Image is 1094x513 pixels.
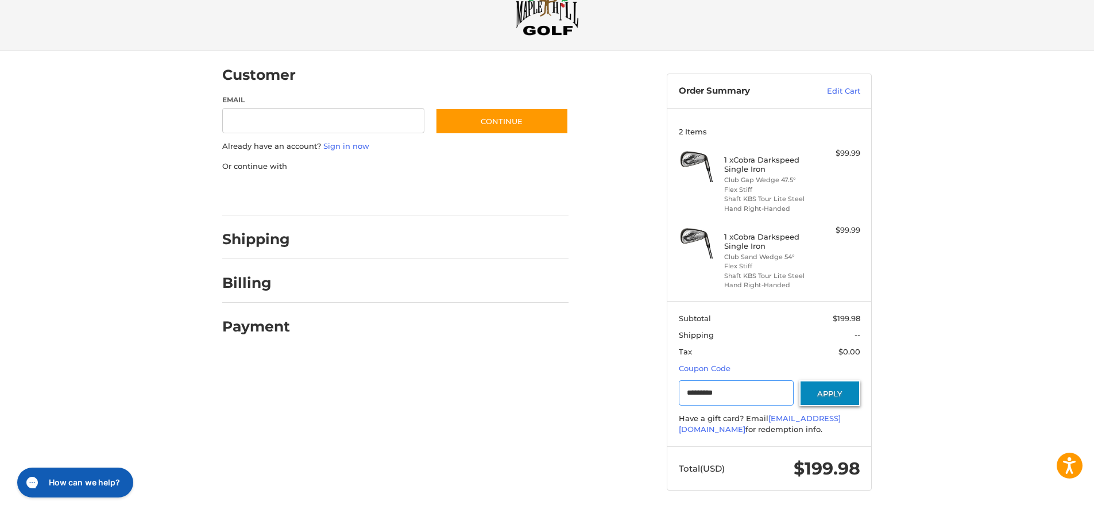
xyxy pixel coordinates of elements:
[815,148,860,159] div: $99.99
[413,183,500,204] iframe: PayPal-venmo
[724,204,812,214] li: Hand Right-Handed
[724,155,812,174] h4: 1 x Cobra Darkspeed Single Iron
[679,127,860,136] h3: 2 Items
[724,232,812,251] h4: 1 x Cobra Darkspeed Single Iron
[316,183,402,204] iframe: PayPal-paylater
[855,330,860,340] span: --
[222,274,289,292] h2: Billing
[679,413,860,435] div: Have a gift card? Email for redemption info.
[323,141,369,151] a: Sign in now
[222,141,569,152] p: Already have an account?
[222,318,290,335] h2: Payment
[222,95,424,105] label: Email
[724,271,812,281] li: Shaft KBS Tour Lite Steel
[999,482,1094,513] iframe: Google Customer Reviews
[11,464,137,502] iframe: Gorgias live chat messenger
[724,280,812,290] li: Hand Right-Handed
[724,194,812,204] li: Shaft KBS Tour Lite Steel
[679,364,730,373] a: Coupon Code
[679,86,802,97] h3: Order Summary
[219,183,305,204] iframe: PayPal-paypal
[435,108,569,134] button: Continue
[802,86,860,97] a: Edit Cart
[724,261,812,271] li: Flex Stiff
[679,330,714,340] span: Shipping
[222,230,290,248] h2: Shipping
[222,66,296,84] h2: Customer
[833,314,860,323] span: $199.98
[724,252,812,262] li: Club Sand Wedge 54°
[724,185,812,195] li: Flex Stiff
[794,458,860,479] span: $199.98
[679,380,794,406] input: Gift Certificate or Coupon Code
[222,161,569,172] p: Or continue with
[799,380,860,406] button: Apply
[724,175,812,185] li: Club Gap Wedge 47.5°
[679,347,692,356] span: Tax
[815,225,860,236] div: $99.99
[679,314,711,323] span: Subtotal
[838,347,860,356] span: $0.00
[679,463,725,474] span: Total (USD)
